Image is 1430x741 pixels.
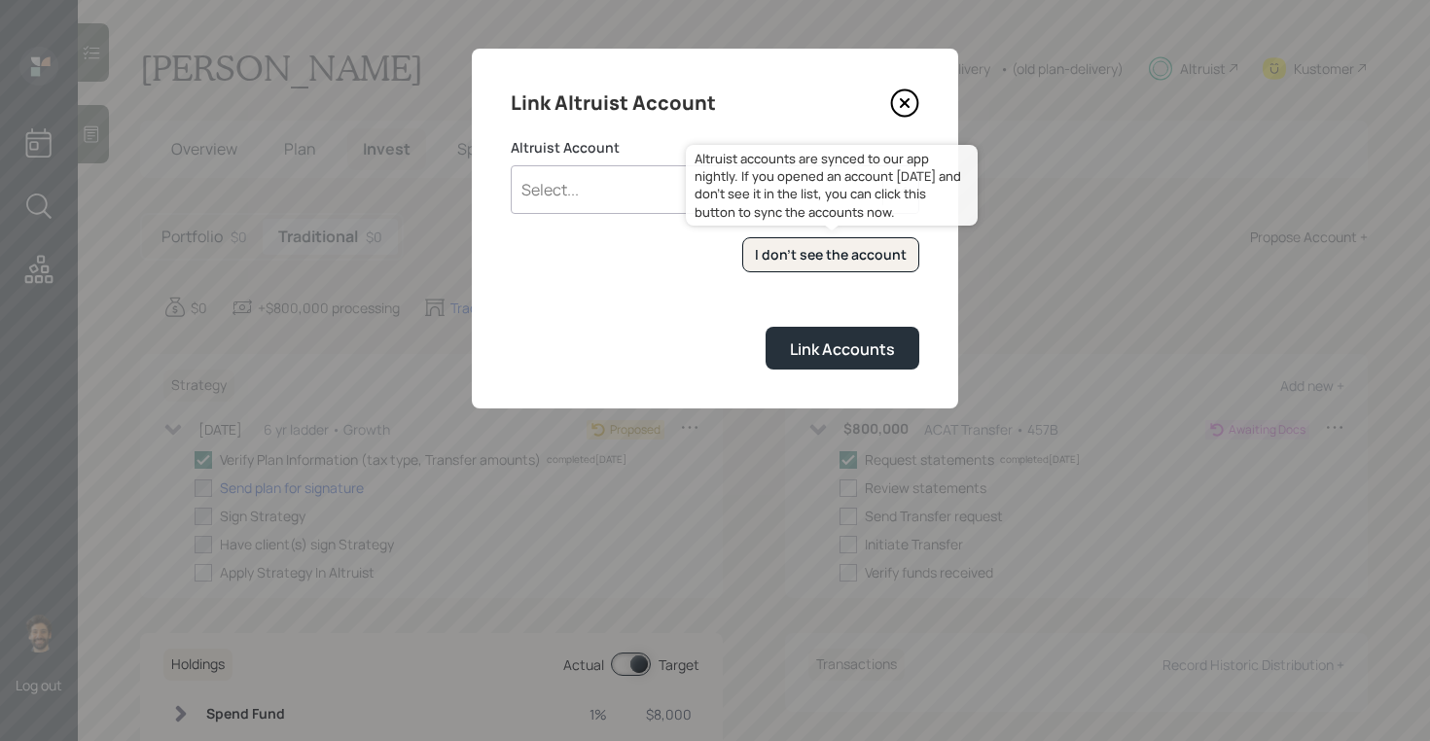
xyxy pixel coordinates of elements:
[790,338,895,360] div: Link Accounts
[742,237,919,273] button: I don't see the account
[521,179,579,200] div: Select...
[511,88,716,119] h4: Link Altruist Account
[755,245,907,265] div: I don't see the account
[766,327,919,369] button: Link Accounts
[511,138,919,158] label: Altruist Account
